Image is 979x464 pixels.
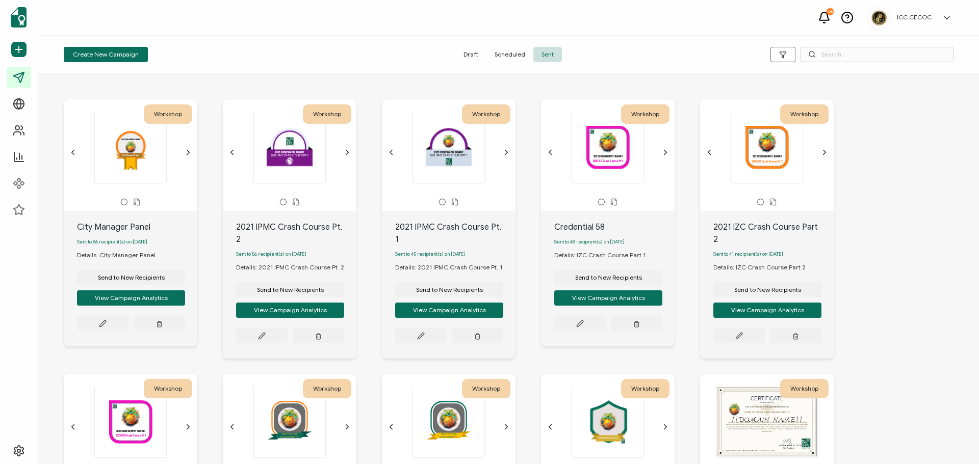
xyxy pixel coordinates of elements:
span: Send to New Recipients [416,287,483,293]
span: Sent to 45 recipient(s) on [DATE] [395,251,466,257]
span: Send to New Recipients [257,287,324,293]
button: Send to New Recipients [77,270,185,285]
div: Workshop [462,379,510,398]
div: 2021 IZC Crash Course Part 2 [713,221,834,245]
span: Sent to 48 recipient(s) on [DATE] [554,239,625,245]
button: Send to New Recipients [236,282,344,297]
span: Sent [533,47,562,62]
div: Details: City Manager Panel [77,251,166,260]
button: View Campaign Analytics [713,303,821,318]
div: Details: IZC Crash Course Part 1 [554,251,656,260]
div: 25 [827,8,834,15]
div: Workshop [780,379,829,398]
div: Workshop [621,379,669,398]
ion-icon: chevron forward outline [502,148,510,156]
ion-icon: chevron forward outline [184,148,192,156]
ion-icon: chevron back outline [705,148,713,156]
button: Create New Campaign [64,47,148,62]
span: Scheduled [486,47,533,62]
button: View Campaign Analytics [395,303,503,318]
ion-icon: chevron back outline [69,148,77,156]
div: Details: IZC Crash Course Part 2 [713,263,816,272]
div: Workshop [144,104,192,124]
img: 87846ae5-69ed-4ff3-9262-8e377dd013b4.png [871,10,887,25]
span: Send to New Recipients [734,287,801,293]
div: 2021 IPMC Crash Course Pt. 1 [395,221,516,245]
button: View Campaign Analytics [554,290,662,306]
h5: ICC CECOC [897,14,932,21]
iframe: Chat Widget [928,415,979,464]
button: View Campaign Analytics [77,290,185,306]
input: Search [801,47,954,62]
span: Sent to 41 recipient(s) on [DATE] [713,251,783,257]
ion-icon: chevron back outline [387,423,395,431]
span: Draft [455,47,486,62]
ion-icon: chevron back outline [546,148,554,156]
span: Create New Campaign [73,51,139,58]
ion-icon: chevron forward outline [661,423,669,431]
div: 2021 IPMC Crash Course Pt. 2 [236,221,356,245]
ion-icon: chevron forward outline [184,423,192,431]
div: Workshop [780,104,829,124]
ion-icon: chevron forward outline [502,423,510,431]
div: Workshop [462,104,510,124]
button: Send to New Recipients [395,282,503,297]
div: Workshop [303,379,351,398]
img: sertifier-logomark-colored.svg [11,7,27,28]
div: Workshop [303,104,351,124]
div: City Manager Panel [77,221,197,233]
div: Workshop [144,379,192,398]
div: Credential 58 [554,221,675,233]
ion-icon: chevron back outline [69,423,77,431]
div: Details: 2021 IPMC Crash Course Pt. 1 [395,263,512,272]
ion-icon: chevron back outline [228,148,236,156]
span: Sent to 86 recipient(s) on [DATE] [77,239,147,245]
button: View Campaign Analytics [236,303,344,318]
span: Send to New Recipients [98,275,165,281]
button: Send to New Recipients [554,270,662,285]
ion-icon: chevron back outline [228,423,236,431]
div: Workshop [621,104,669,124]
button: Send to New Recipients [713,282,821,297]
ion-icon: chevron forward outline [661,148,669,156]
ion-icon: chevron forward outline [343,423,351,431]
span: Sent to 56 recipient(s) on [DATE] [236,251,306,257]
ion-icon: chevron forward outline [820,148,829,156]
span: Send to New Recipients [575,275,642,281]
ion-icon: chevron forward outline [343,148,351,156]
div: Details: 2021 IPMC Crash Course Pt. 2 [236,263,354,272]
ion-icon: chevron back outline [546,423,554,431]
ion-icon: chevron back outline [387,148,395,156]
